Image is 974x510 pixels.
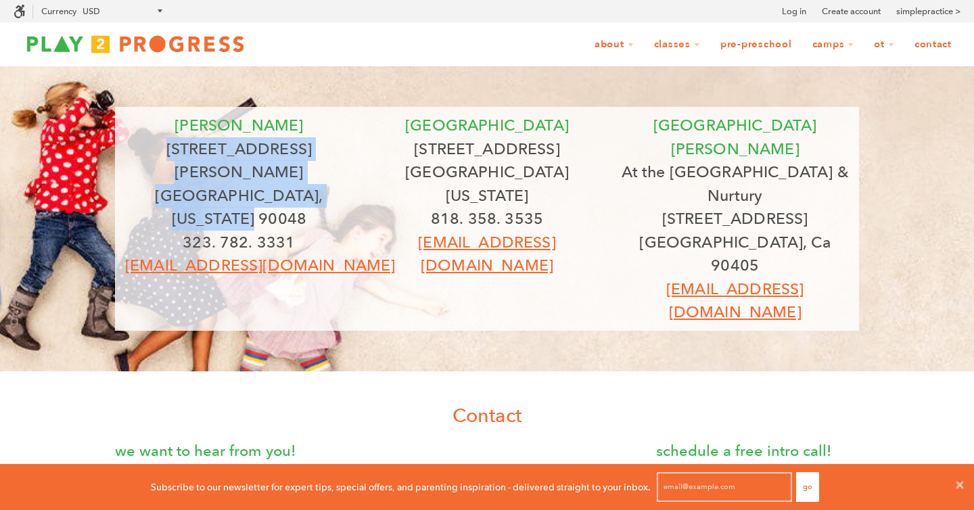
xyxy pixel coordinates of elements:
p: [GEOGRAPHIC_DATA], [US_STATE] 90048 [125,184,353,231]
p: [GEOGRAPHIC_DATA], Ca 90405 [621,231,849,277]
a: OT [865,32,903,57]
a: [EMAIL_ADDRESS][DOMAIN_NAME] [125,256,395,275]
p: schedule a free intro call! [629,439,859,463]
a: Pre-Preschool [712,32,801,57]
img: Play2Progress logo [14,30,257,57]
p: Subscribe to our newsletter for expert tips, special offers, and parenting inspiration - delivere... [151,480,651,494]
font: [GEOGRAPHIC_DATA][PERSON_NAME] [653,116,817,158]
a: [EMAIL_ADDRESS][DOMAIN_NAME] [418,233,555,275]
p: At the [GEOGRAPHIC_DATA] & Nurtury [621,160,849,207]
label: Currency [41,6,76,16]
p: [STREET_ADDRESS] [373,137,601,161]
button: Go [796,472,819,502]
a: Create account [822,5,881,18]
a: About [586,32,643,57]
p: [STREET_ADDRESS][PERSON_NAME] [125,137,353,184]
p: [GEOGRAPHIC_DATA][US_STATE] [373,160,601,207]
input: email@example.com [657,472,792,502]
a: Classes [645,32,709,57]
span: [GEOGRAPHIC_DATA] [405,116,569,135]
p: [STREET_ADDRESS] [621,207,849,231]
a: Camps [804,32,863,57]
p: 323. 782. 3331 [125,231,353,254]
a: simplepractice > [896,5,960,18]
a: [EMAIL_ADDRESS][DOMAIN_NAME] [666,279,804,322]
p: 818. 358. 3535 [373,207,601,231]
font: [PERSON_NAME] [175,116,303,135]
a: Contact [906,32,960,57]
p: we want to hear from you! [115,439,602,463]
a: Log in [782,5,806,18]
